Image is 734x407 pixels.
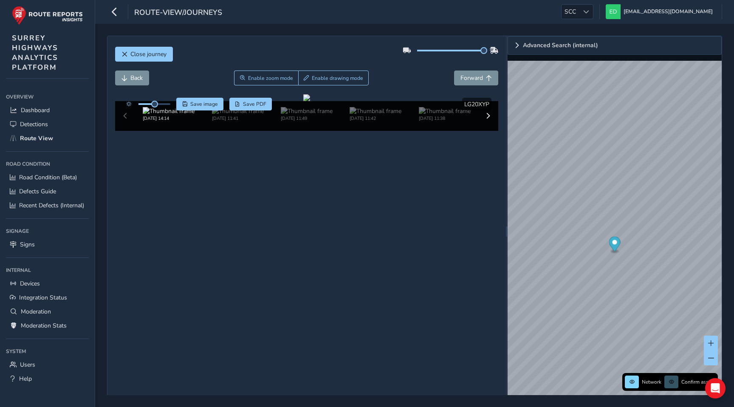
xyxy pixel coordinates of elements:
span: Close journey [130,50,167,58]
img: Thumbnail frame [419,107,471,115]
div: Map marker [609,237,620,254]
a: Road Condition (Beta) [6,170,89,184]
span: LG20XYP [464,100,489,108]
div: [DATE] 11:42 [350,115,401,122]
span: Save PDF [243,101,266,107]
span: Users [20,361,35,369]
div: Overview [6,90,89,103]
div: Road Condition [6,158,89,170]
img: Thumbnail frame [350,107,401,115]
a: Recent Defects (Internal) [6,198,89,212]
a: Defects Guide [6,184,89,198]
span: Integration Status [19,294,67,302]
button: Save [176,98,223,110]
span: Back [130,74,143,82]
img: rr logo [12,6,83,25]
span: Dashboard [21,106,50,114]
span: Enable zoom mode [248,75,293,82]
button: PDF [229,98,272,110]
span: Save image [190,101,218,107]
div: [DATE] 11:38 [419,115,471,122]
span: Confirm assets [681,379,715,385]
img: Thumbnail frame [212,107,264,115]
a: Moderation [6,305,89,319]
span: Road Condition (Beta) [19,173,77,181]
button: Zoom [234,71,298,85]
span: Network [642,379,661,385]
img: diamond-layout [606,4,621,19]
button: Close journey [115,47,173,62]
div: Open Intercom Messenger [705,378,726,399]
span: Detections [20,120,48,128]
span: Devices [20,280,40,288]
a: Detections [6,117,89,131]
a: Devices [6,277,89,291]
div: Internal [6,264,89,277]
button: Draw [298,71,369,85]
div: [DATE] 11:41 [212,115,264,122]
span: Advanced Search (internal) [523,42,598,48]
a: Route View [6,131,89,145]
div: [DATE] 11:49 [281,115,333,122]
span: route-view/journeys [134,7,222,19]
span: Defects Guide [19,187,56,195]
a: Help [6,372,89,386]
span: Moderation Stats [21,322,67,330]
span: Recent Defects (Internal) [19,201,84,209]
span: SURREY HIGHWAYS ANALYTICS PLATFORM [12,33,58,72]
div: System [6,345,89,358]
span: [EMAIL_ADDRESS][DOMAIN_NAME] [624,4,713,19]
a: Integration Status [6,291,89,305]
div: Signage [6,225,89,237]
a: Users [6,358,89,372]
button: Back [115,71,149,85]
img: Thumbnail frame [143,107,195,115]
span: Signs [20,240,35,249]
img: Thumbnail frame [281,107,333,115]
span: Route View [20,134,53,142]
button: [EMAIL_ADDRESS][DOMAIN_NAME] [606,4,716,19]
span: SCC [562,5,579,19]
a: Signs [6,237,89,252]
a: Expand [508,36,722,55]
a: Dashboard [6,103,89,117]
span: Forward [460,74,483,82]
button: Forward [454,71,498,85]
a: Moderation Stats [6,319,89,333]
div: [DATE] 14:14 [143,115,195,122]
span: Moderation [21,308,51,316]
span: Help [19,375,32,383]
span: Enable drawing mode [312,75,363,82]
